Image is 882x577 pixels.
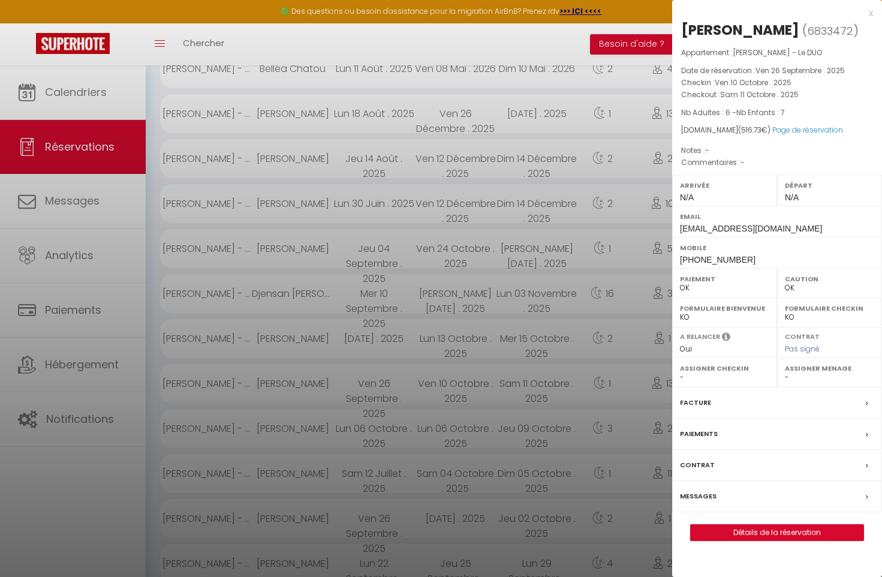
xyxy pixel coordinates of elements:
[681,77,873,89] p: Checkin :
[741,125,761,135] span: 516.73
[680,224,822,233] span: [EMAIL_ADDRESS][DOMAIN_NAME]
[680,332,720,342] label: A relancer
[785,193,799,202] span: N/A
[690,524,864,541] button: Détails de la réservation
[802,22,859,39] span: ( )
[681,47,873,59] p: Appartement :
[720,89,799,100] span: Sam 11 Octobre . 2025
[681,65,873,77] p: Date de réservation :
[785,302,874,314] label: Formulaire Checkin
[680,242,874,254] label: Mobile
[681,20,799,40] div: [PERSON_NAME]
[680,179,769,191] label: Arrivée
[733,47,822,58] span: [PERSON_NAME] - Le DUO
[680,255,755,265] span: [PHONE_NUMBER]
[691,525,863,540] a: Détails de la réservation
[681,157,873,169] p: Commentaires :
[680,193,694,202] span: N/A
[785,332,820,339] label: Contrat
[705,145,709,155] span: -
[680,211,874,223] label: Email
[681,89,873,101] p: Checkout :
[681,145,873,157] p: Notes :
[680,273,769,285] label: Paiement
[715,77,791,88] span: Ven 10 Octobre . 2025
[740,157,745,167] span: -
[680,302,769,314] label: Formulaire Bienvenue
[681,125,873,136] div: [DOMAIN_NAME]
[785,362,874,374] label: Assigner Menage
[785,273,874,285] label: Caution
[680,396,711,409] label: Facture
[680,428,718,440] label: Paiements
[738,125,770,135] span: ( €)
[672,6,873,20] div: x
[680,459,715,471] label: Contrat
[680,362,769,374] label: Assigner Checkin
[680,490,717,503] label: Messages
[785,344,820,354] span: Pas signé
[772,125,843,135] a: Page de réservation
[722,332,730,345] i: Sélectionner OUI si vous souhaiter envoyer les séquences de messages post-checkout
[807,23,853,38] span: 6833472
[681,107,785,118] span: Nb Adultes : 6 -
[755,65,845,76] span: Ven 26 Septembre . 2025
[736,107,785,118] span: Nb Enfants : 7
[785,179,874,191] label: Départ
